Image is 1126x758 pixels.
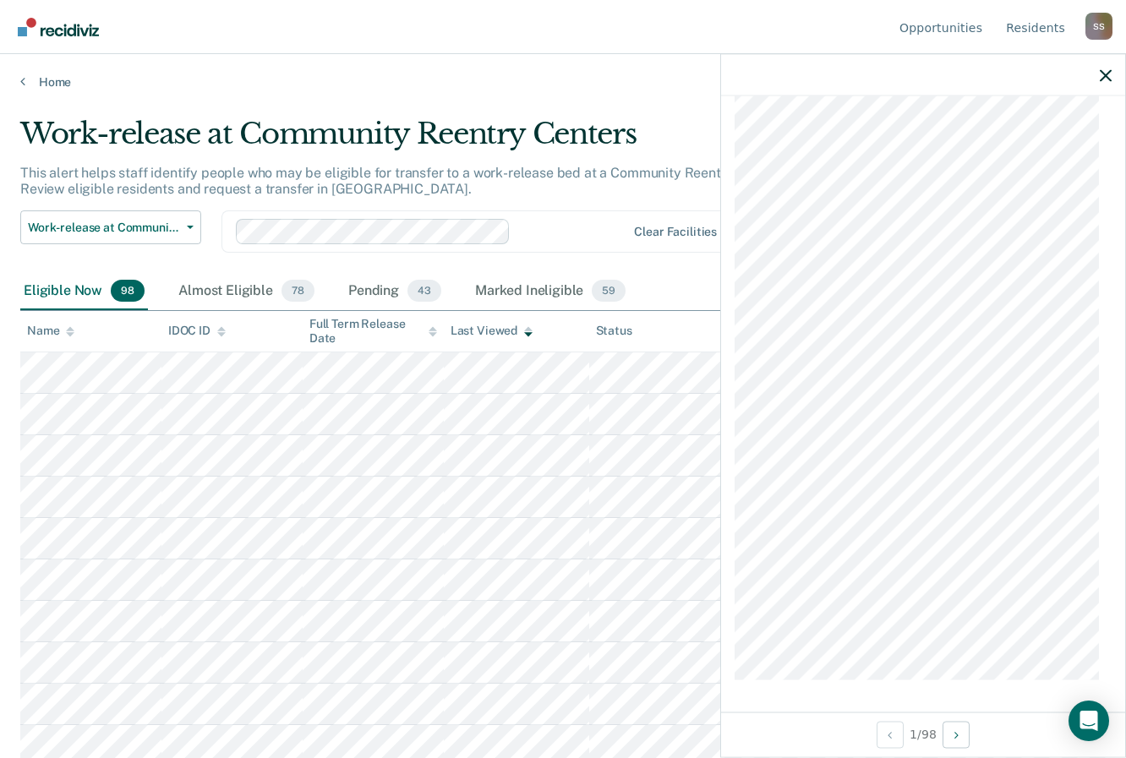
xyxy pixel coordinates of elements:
div: Status [596,324,632,338]
div: 1 / 98 [721,712,1125,756]
div: S S [1085,13,1112,40]
div: IDOC ID [168,324,226,338]
div: Pending [345,273,445,310]
div: Eligible Now [20,273,148,310]
div: Open Intercom Messenger [1069,701,1109,741]
span: 98 [111,280,145,302]
span: Work-release at Community Reentry Centers [28,221,180,235]
div: Almost Eligible [175,273,318,310]
div: Marked Ineligible [472,273,629,310]
div: Last Viewed [451,324,533,338]
div: Clear facilities [634,225,717,239]
div: Work-release at Community Reentry Centers [20,117,865,165]
span: 59 [592,280,626,302]
div: Name [27,324,74,338]
button: Next Opportunity [943,721,970,748]
button: Profile dropdown button [1085,13,1112,40]
p: This alert helps staff identify people who may be eligible for transfer to a work-release bed at ... [20,165,820,197]
div: Full Term Release Date [309,317,437,346]
button: Previous Opportunity [877,721,904,748]
span: 78 [281,280,314,302]
a: Home [20,74,1106,90]
span: 43 [407,280,441,302]
img: Recidiviz [18,18,99,36]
